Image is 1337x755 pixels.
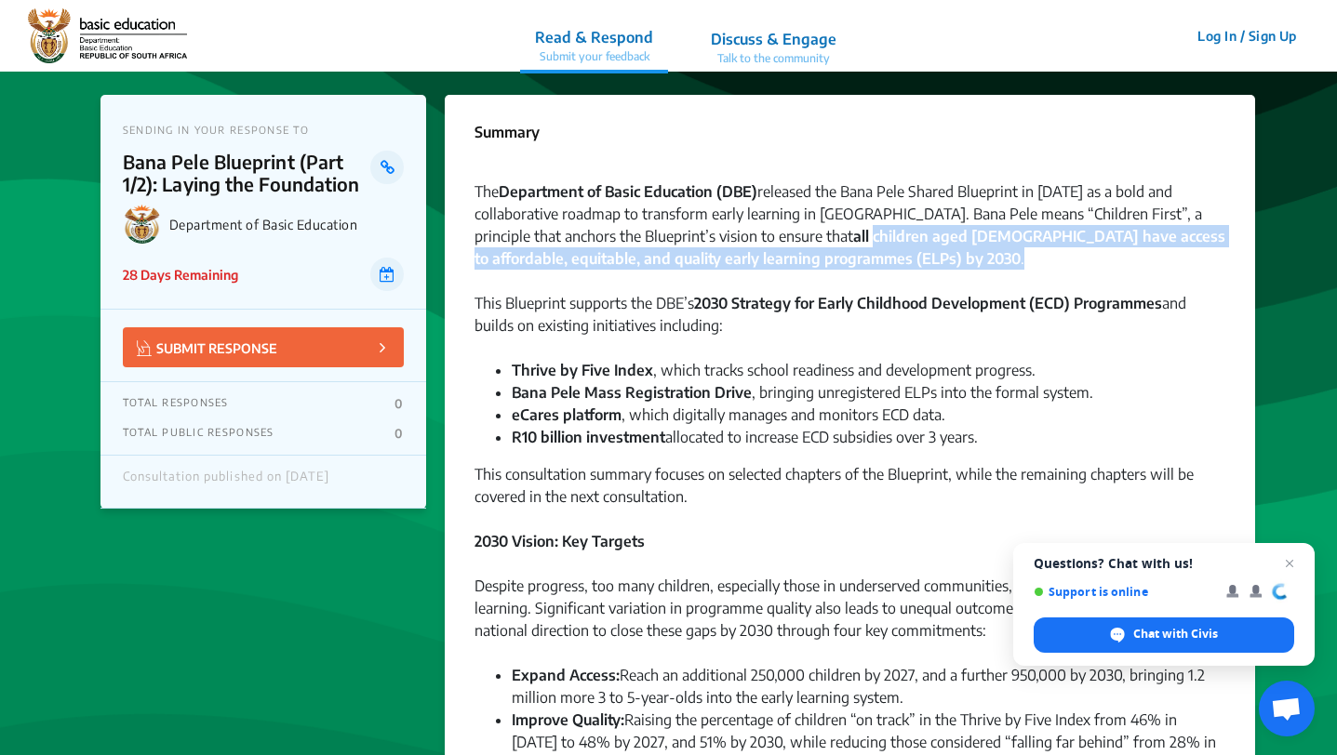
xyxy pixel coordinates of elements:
li: allocated to increase ECD subsidies over 3 years. [512,426,1225,448]
p: TOTAL PUBLIC RESPONSES [123,426,274,441]
a: Open chat [1259,681,1315,736]
div: Consultation published on [DATE] [123,470,329,494]
p: Submit your feedback [535,48,653,65]
p: Discuss & Engage [711,28,836,50]
strong: R10 billion [512,428,582,446]
div: The released the Bana Pele Shared Blueprint in [DATE] as a bold and collaborative roadmap to tran... [475,180,1225,292]
strong: 2030 Vision: Key Targets [475,532,645,550]
strong: Improve Quality: [512,710,624,729]
strong: investment [586,428,665,446]
div: This Blueprint supports the DBE’s and builds on existing initiatives including: [475,292,1225,359]
p: TOTAL RESPONSES [123,396,229,411]
strong: Department of Basic Education (DBE) [499,182,757,201]
p: SENDING IN YOUR RESPONSE TO [123,124,404,136]
button: Log In / Sign Up [1185,21,1309,50]
li: , bringing unregistered ELPs into the formal system. [512,381,1225,404]
strong: Bana Pele Mass Registration Drive [512,383,752,402]
span: Chat with Civis [1034,617,1294,653]
span: Questions? Chat with us! [1034,556,1294,571]
p: Read & Respond [535,26,653,48]
p: Department of Basic Education [169,217,404,232]
strong: 2030 Strategy for Early Childhood Development (ECD) Programmes [694,294,1162,312]
strong: Thrive by Five Index [512,361,653,379]
p: 0 [394,426,403,441]
button: SUBMIT RESPONSE [123,327,404,367]
p: 0 [394,396,403,411]
img: Department of Basic Education logo [123,205,162,244]
strong: eCares platform [512,405,622,424]
li: , which digitally manages and monitors ECD data. [512,404,1225,426]
strong: Expand Access: [512,666,620,684]
div: This consultation summary focuses on selected chapters of the Blueprint, while the remaining chap... [475,463,1225,530]
span: Support is online [1034,585,1213,599]
p: Summary [475,121,540,143]
li: , which tracks school readiness and development progress. [512,359,1225,381]
li: Reach an additional 250,000 children by 2027, and a further 950,000 by 2030, bringing 1.2 million... [512,664,1225,709]
p: Talk to the community [711,50,836,67]
div: Despite progress, too many children, especially those in underserved communities, remain excluded... [475,575,1225,664]
img: Vector.jpg [137,340,152,356]
p: 28 Days Remaining [123,265,238,285]
p: SUBMIT RESPONSE [137,337,277,358]
p: Bana Pele Blueprint (Part 1/2): Laying the Foundation [123,151,371,195]
img: r3bhv9o7vttlwasn7lg2llmba4yf [28,8,187,64]
span: Chat with Civis [1133,626,1218,642]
